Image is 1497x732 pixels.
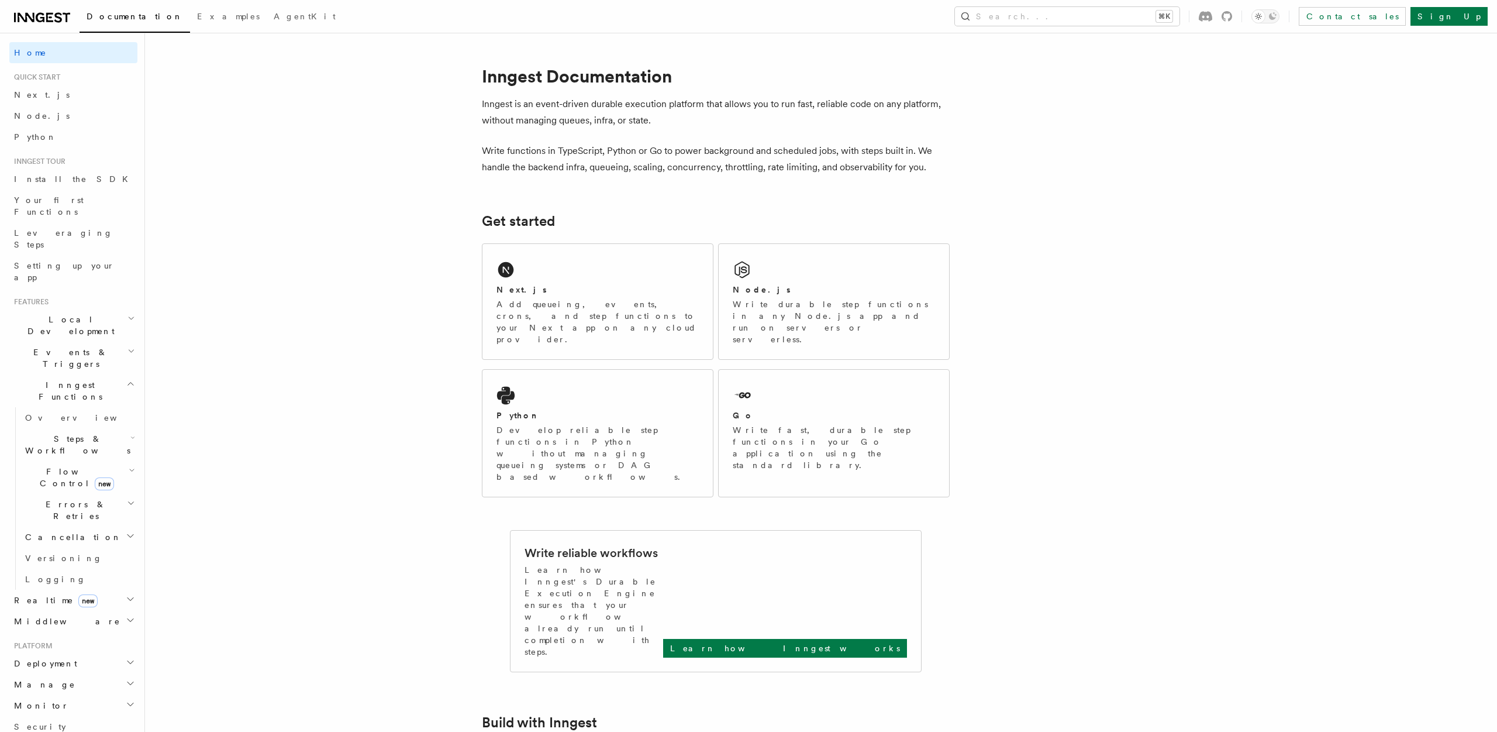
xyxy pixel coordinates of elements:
[25,554,102,563] span: Versioning
[482,369,713,497] a: PythonDevelop reliable step functions in Python without managing queueing systems or DAG based wo...
[9,674,137,695] button: Manage
[482,714,597,731] a: Build with Inngest
[9,611,137,632] button: Middleware
[9,594,98,606] span: Realtime
[20,407,137,428] a: Overview
[14,47,47,59] span: Home
[1299,7,1406,26] a: Contact sales
[1251,9,1279,23] button: Toggle dark mode
[20,428,137,461] button: Steps & Workflows
[14,132,57,142] span: Python
[9,73,60,82] span: Quick start
[9,297,49,307] span: Features
[14,261,115,282] span: Setting up your app
[733,424,935,471] p: Write fast, durable step functions in your Go application using the standard library.
[20,466,129,489] span: Flow Control
[9,190,137,222] a: Your first Functions
[496,284,547,295] h2: Next.js
[9,700,69,712] span: Monitor
[482,213,555,229] a: Get started
[9,169,137,190] a: Install the SDK
[20,494,137,527] button: Errors & Retries
[9,590,137,611] button: Realtimenew
[9,616,120,627] span: Middleware
[9,346,127,370] span: Events & Triggers
[14,722,66,731] span: Security
[496,298,699,345] p: Add queueing, events, crons, and step functions to your Next app on any cloud provider.
[9,309,137,342] button: Local Development
[20,531,122,543] span: Cancellation
[9,222,137,255] a: Leveraging Steps
[9,342,137,374] button: Events & Triggers
[670,642,900,654] p: Learn how Inngest works
[14,195,84,216] span: Your first Functions
[496,410,540,421] h2: Python
[496,424,699,483] p: Develop reliable step functions in Python without managing queueing systems or DAG based workflows.
[95,477,114,490] span: new
[9,314,127,337] span: Local Development
[663,639,907,658] a: Learn how Inngest works
[9,407,137,590] div: Inngest Functions
[9,255,137,288] a: Setting up your app
[14,111,70,121] span: Node.js
[733,298,935,345] p: Write durable step functions in any Node.js app and run on servers or serverless.
[482,66,950,87] h1: Inngest Documentation
[482,243,713,360] a: Next.jsAdd queueing, events, crons, and step functions to your Next app on any cloud provider.
[80,4,190,33] a: Documentation
[9,658,77,669] span: Deployment
[9,105,137,126] a: Node.js
[718,243,950,360] a: Node.jsWrite durable step functions in any Node.js app and run on servers or serverless.
[20,499,127,522] span: Errors & Retries
[20,527,137,548] button: Cancellation
[525,564,663,658] p: Learn how Inngest's Durable Execution Engine ensures that your workflow already run until complet...
[25,413,146,422] span: Overview
[9,641,53,651] span: Platform
[955,7,1179,26] button: Search...⌘K
[482,96,950,129] p: Inngest is an event-driven durable execution platform that allows you to run fast, reliable code ...
[14,228,113,249] span: Leveraging Steps
[197,12,260,21] span: Examples
[9,679,75,690] span: Manage
[9,695,137,716] button: Monitor
[9,157,65,166] span: Inngest tour
[1156,11,1172,22] kbd: ⌘K
[9,42,137,63] a: Home
[190,4,267,32] a: Examples
[267,4,343,32] a: AgentKit
[733,410,754,421] h2: Go
[9,653,137,674] button: Deployment
[14,174,135,184] span: Install the SDK
[87,12,183,21] span: Documentation
[733,284,791,295] h2: Node.js
[20,433,130,456] span: Steps & Workflows
[525,545,658,561] h2: Write reliable workflows
[20,548,137,569] a: Versioning
[9,379,126,403] span: Inngest Functions
[482,143,950,176] p: Write functions in TypeScript, Python or Go to power background and scheduled jobs, with steps bu...
[9,374,137,407] button: Inngest Functions
[1410,7,1488,26] a: Sign Up
[718,369,950,497] a: GoWrite fast, durable step functions in your Go application using the standard library.
[20,569,137,590] a: Logging
[274,12,336,21] span: AgentKit
[14,90,70,99] span: Next.js
[9,126,137,147] a: Python
[25,575,86,584] span: Logging
[78,594,98,607] span: new
[20,461,137,494] button: Flow Controlnew
[9,84,137,105] a: Next.js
